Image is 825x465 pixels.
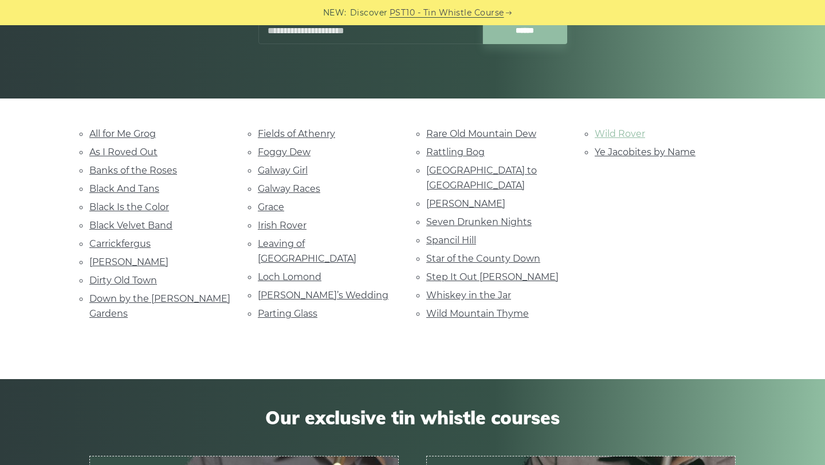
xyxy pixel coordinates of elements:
a: As I Roved Out [89,147,158,157]
a: All for Me Grog [89,128,156,139]
a: [PERSON_NAME] [426,198,505,209]
span: Our exclusive tin whistle courses [89,407,736,428]
a: PST10 - Tin Whistle Course [390,6,504,19]
a: Fields of Athenry [258,128,335,139]
a: Spancil Hill [426,235,476,246]
a: Wild Rover [595,128,645,139]
a: Foggy Dew [258,147,311,157]
a: Carrickfergus [89,238,151,249]
a: Banks of the Roses [89,165,177,176]
a: Irish Rover [258,220,307,231]
a: Black And Tans [89,183,159,194]
a: Rare Old Mountain Dew [426,128,536,139]
a: Galway Girl [258,165,308,176]
a: Parting Glass [258,308,317,319]
a: Black Is the Color [89,202,169,212]
a: Step It Out [PERSON_NAME] [426,271,559,282]
a: Star of the County Down [426,253,540,264]
a: Down by the [PERSON_NAME] Gardens [89,293,230,319]
a: Seven Drunken Nights [426,216,532,227]
a: Wild Mountain Thyme [426,308,529,319]
a: Whiskey in the Jar [426,290,511,301]
a: Leaving of [GEOGRAPHIC_DATA] [258,238,356,264]
a: [PERSON_NAME]’s Wedding [258,290,388,301]
a: Black Velvet Band [89,220,172,231]
a: Grace [258,202,284,212]
a: Galway Races [258,183,320,194]
a: [GEOGRAPHIC_DATA] to [GEOGRAPHIC_DATA] [426,165,537,191]
a: [PERSON_NAME] [89,257,168,267]
a: Ye Jacobites by Name [595,147,696,157]
a: Loch Lomond [258,271,321,282]
a: Rattling Bog [426,147,485,157]
a: Dirty Old Town [89,275,157,286]
span: NEW: [323,6,347,19]
span: Discover [350,6,388,19]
